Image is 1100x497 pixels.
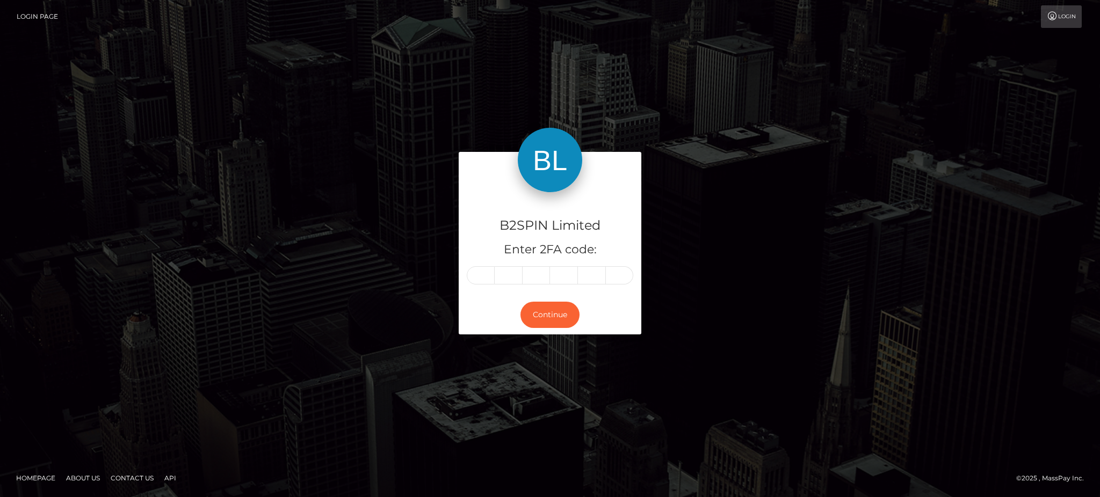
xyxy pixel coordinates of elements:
[467,216,633,235] h4: B2SPIN Limited
[160,470,180,486] a: API
[12,470,60,486] a: Homepage
[1041,5,1082,28] a: Login
[17,5,58,28] a: Login Page
[518,128,582,192] img: B2SPIN Limited
[520,302,580,328] button: Continue
[467,242,633,258] h5: Enter 2FA code:
[1016,472,1092,484] div: © 2025 , MassPay Inc.
[106,470,158,486] a: Contact Us
[62,470,104,486] a: About Us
